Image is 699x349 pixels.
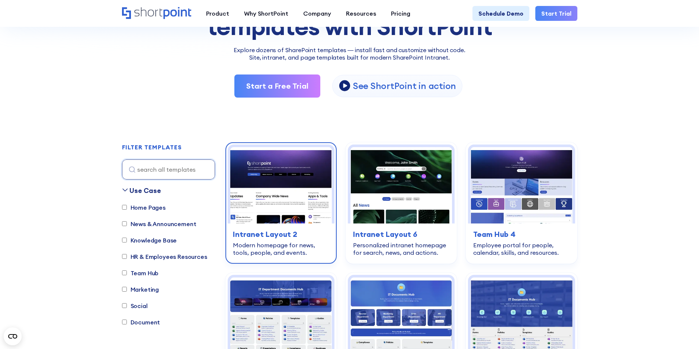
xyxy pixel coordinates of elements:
a: Why ShortPoint [237,6,296,21]
h3: Intranet Layout 6 [353,229,449,240]
a: open lightbox [332,75,462,97]
p: Explore dozens of SharePoint templates — install fast and customize without code. [122,45,577,54]
div: Personalized intranet homepage for search, news, and actions. [353,241,449,256]
a: Schedule Demo [472,6,529,21]
div: FILTER TEMPLATES [122,144,182,150]
img: Intranet Layout 2 – SharePoint Homepage Design: Modern homepage for news, tools, people, and events. [230,147,332,223]
a: Intranet Layout 6 – SharePoint Homepage Design: Personalized intranet homepage for search, news, ... [346,142,457,264]
a: Team Hub 4 – SharePoint Employee Portal Template: Employee portal for people, calendar, skills, a... [466,142,577,264]
a: Resources [339,6,384,21]
div: Use Case [129,185,161,196]
div: Product [206,9,229,18]
a: Pricing [384,6,418,21]
h3: Team Hub 4 [473,229,570,240]
div: Company [303,9,331,18]
input: Marketing [122,287,127,292]
label: News & Announcement [122,219,196,228]
a: Product [199,6,237,21]
h3: Intranet Layout 2 [233,229,329,240]
label: Social [122,301,148,310]
a: Intranet Layout 2 – SharePoint Homepage Design: Modern homepage for news, tools, people, and even... [225,142,337,264]
img: Team Hub 4 – SharePoint Employee Portal Template: Employee portal for people, calendar, skills, a... [471,147,572,223]
div: Resources [346,9,376,18]
a: Home [122,7,191,20]
label: Marketing [122,285,159,294]
input: Home Pages [122,205,127,210]
label: Team Hub [122,269,159,277]
a: Start a Free Trial [234,74,320,98]
a: Start Trial [535,6,577,21]
input: Social [122,303,127,308]
input: Knowledge Base [122,238,127,242]
input: Document [122,320,127,324]
label: Home Pages [122,203,166,212]
a: Company [296,6,339,21]
input: HR & Employees Resources [122,254,127,259]
iframe: Chat Widget [565,263,699,349]
label: HR & Employees Resources [122,252,207,261]
input: search all templates [122,159,215,180]
input: News & Announcement [122,221,127,226]
img: Intranet Layout 6 – SharePoint Homepage Design: Personalized intranet homepage for search, news, ... [350,147,452,223]
div: Modern homepage for news, tools, people, and events. [233,241,329,256]
input: Team Hub [122,270,127,275]
div: Pricing [391,9,410,18]
label: Knowledge Base [122,236,177,245]
div: Why ShortPoint [244,9,288,18]
p: See ShortPoint in action [353,80,456,92]
h2: Site, intranet, and page templates built for modern SharePoint Intranet. [122,54,577,61]
div: Employee portal for people, calendar, skills, and resources. [473,241,570,256]
button: Open CMP widget [4,327,22,345]
label: Document [122,318,160,327]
